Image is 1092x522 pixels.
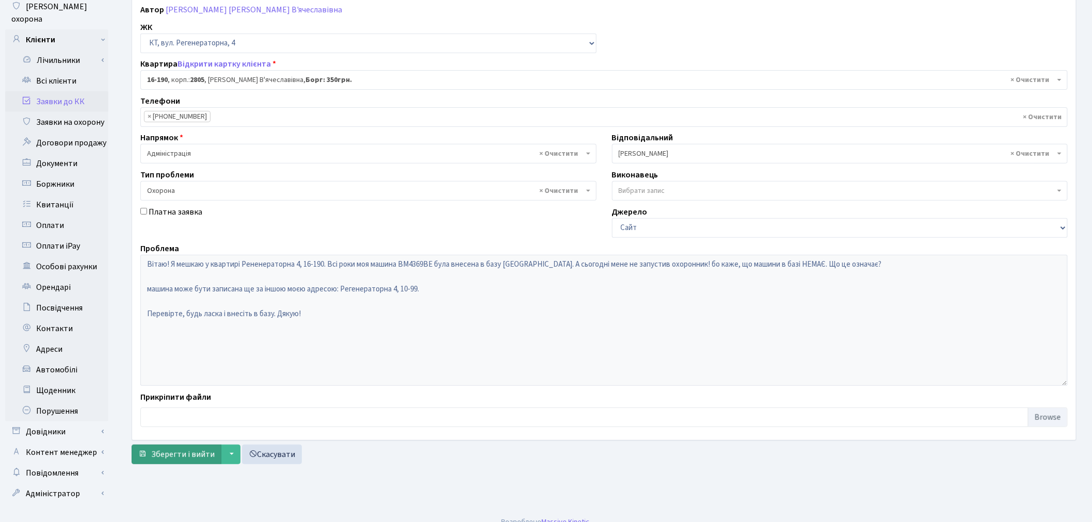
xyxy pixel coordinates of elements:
[5,298,108,318] a: Посвідчення
[140,242,179,255] label: Проблема
[140,169,194,181] label: Тип проблеми
[5,194,108,215] a: Квитанції
[149,206,202,218] label: Платна заявка
[5,91,108,112] a: Заявки до КК
[151,449,215,460] span: Зберегти і вийти
[5,256,108,277] a: Особові рахунки
[5,153,108,174] a: Документи
[612,144,1068,164] span: Онищенко В.І.
[12,50,108,71] a: Лічильники
[148,111,151,122] span: ×
[147,75,168,85] b: 16-190
[619,149,1055,159] span: Онищенко В.І.
[540,186,579,196] span: Видалити всі елементи
[140,21,152,34] label: ЖК
[147,75,1055,85] span: <b>16-190</b>, корп.: <b>2805</b>, Болотна Інна В'ячеславівна, <b>Борг: 350грн.</b>
[5,71,108,91] a: Всі клієнти
[5,277,108,298] a: Орендарі
[5,236,108,256] a: Оплати iPay
[242,445,302,464] a: Скасувати
[5,483,108,504] a: Адміністратор
[306,75,352,85] b: Борг: 350грн.
[140,391,211,403] label: Прикріпити файли
[5,29,108,50] a: Клієнти
[140,132,183,144] label: Напрямок
[140,255,1068,386] textarea: Вітаю! Я мешкаю у квартирі Рененераторна 4, 16-190. Всі роки моя машина ВМ4369ВЕ була внесена в б...
[132,445,221,464] button: Зберегти і вийти
[1011,75,1050,85] span: Видалити всі елементи
[178,58,271,70] a: Відкрити картку клієнта
[612,169,659,181] label: Виконавець
[147,186,584,196] span: Охорона
[140,58,276,70] label: Квартира
[140,95,180,107] label: Телефони
[5,463,108,483] a: Повідомлення
[612,132,673,144] label: Відповідальний
[5,318,108,339] a: Контакти
[144,111,211,122] li: (050) 154-56-11
[140,70,1068,90] span: <b>16-190</b>, корп.: <b>2805</b>, Болотна Інна В'ячеславівна, <b>Борг: 350грн.</b>
[190,75,204,85] b: 2805
[619,186,665,196] span: Вибрати запис
[540,149,579,159] span: Видалити всі елементи
[166,4,342,15] a: [PERSON_NAME] [PERSON_NAME] В'ячеславівна
[147,149,584,159] span: Адміністрація
[5,421,108,442] a: Довідники
[5,401,108,421] a: Порушення
[5,215,108,236] a: Оплати
[1011,149,1050,159] span: Видалити всі елементи
[5,380,108,401] a: Щоденник
[612,206,648,218] label: Джерело
[5,112,108,133] a: Заявки на охорону
[5,174,108,194] a: Боржники
[140,144,597,164] span: Адміністрація
[5,339,108,360] a: Адреси
[140,181,597,201] span: Охорона
[1023,112,1062,122] span: Видалити всі елементи
[5,442,108,463] a: Контент менеджер
[5,360,108,380] a: Автомобілі
[5,133,108,153] a: Договори продажу
[140,4,164,16] label: Автор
